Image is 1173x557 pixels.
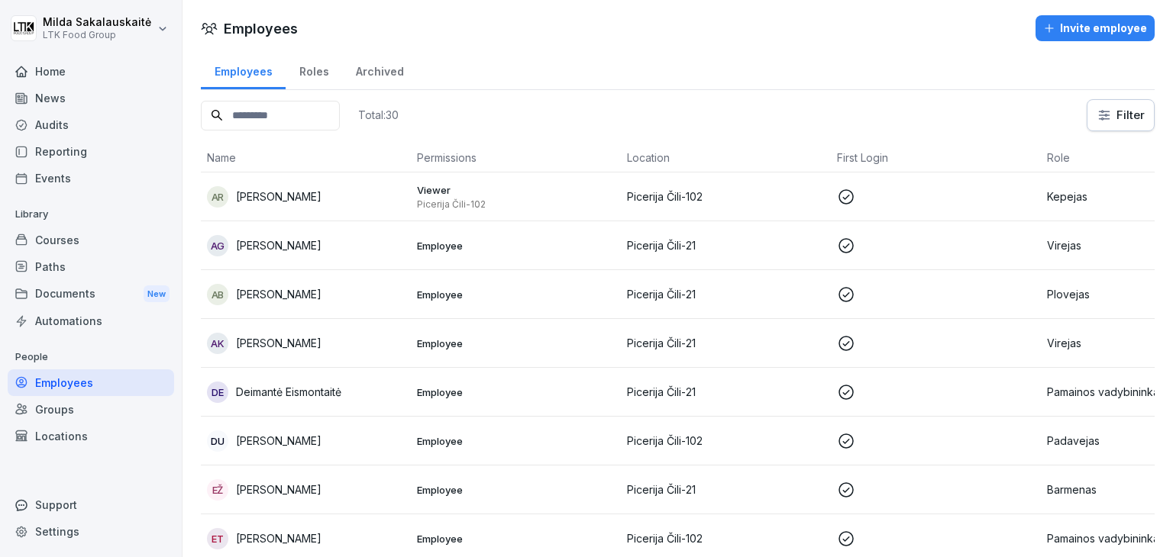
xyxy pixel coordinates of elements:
p: Picerija Čili-102 [627,530,825,546]
button: Filter [1087,100,1154,130]
a: Audits [8,111,174,138]
p: Deimantė Eismontaitė [236,384,341,400]
a: Archived [342,50,417,89]
div: DE [207,382,228,403]
div: Documents [8,280,174,308]
a: News [8,85,174,111]
a: Paths [8,253,174,280]
h1: Employees [224,18,298,39]
p: Employee [417,532,615,546]
div: Filter [1097,108,1145,123]
a: Home [8,58,174,85]
a: Courses [8,227,174,253]
div: New [144,285,170,303]
a: Events [8,165,174,192]
p: [PERSON_NAME] [236,530,322,546]
a: Roles [286,50,342,89]
p: Picerija Čili-102 [417,198,615,211]
div: EŽ [207,479,228,501]
p: Employee [417,239,615,253]
a: Groups [8,396,174,423]
div: DU [207,430,228,452]
th: Permissions [411,143,621,172]
p: Library [8,202,174,227]
p: Employee [417,336,615,350]
p: [PERSON_NAME] [236,188,322,204]
p: Total: 30 [358,108,399,122]
div: Support [8,491,174,518]
a: DocumentsNew [8,280,174,308]
p: [PERSON_NAME] [236,286,322,302]
div: ET [207,528,228,549]
th: First Login [831,143,1041,172]
a: Employees [8,369,174,396]
p: Picerija Čili-21 [627,384,825,400]
p: People [8,345,174,369]
p: Milda Sakalauskaitė [43,16,151,29]
p: [PERSON_NAME] [236,237,322,253]
a: Reporting [8,138,174,165]
p: Picerija Čili-102 [627,188,825,204]
p: Picerija Čili-21 [627,237,825,253]
th: Location [621,143,831,172]
div: AR [207,186,228,208]
div: AB [207,284,228,305]
div: Invite employee [1043,20,1147,37]
th: Name [201,143,411,172]
a: Settings [8,518,174,545]
div: AG [207,235,228,256]
p: Employee [417,483,615,497]
p: [PERSON_NAME] [236,481,322,497]
p: Picerija Čili-21 [627,481,825,497]
a: Automations [8,307,174,334]
p: Employee [417,434,615,448]
button: Invite employee [1036,15,1155,41]
p: Employee [417,385,615,399]
p: Picerija Čili-21 [627,335,825,351]
p: [PERSON_NAME] [236,433,322,449]
p: Picerija Čili-21 [627,286,825,302]
p: Viewer [417,183,615,197]
div: AK [207,333,228,354]
p: Employee [417,288,615,301]
p: LTK Food Group [43,30,151,40]
a: Locations [8,423,174,449]
a: Employees [201,50,286,89]
p: Picerija Čili-102 [627,433,825,449]
p: [PERSON_NAME] [236,335,322,351]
